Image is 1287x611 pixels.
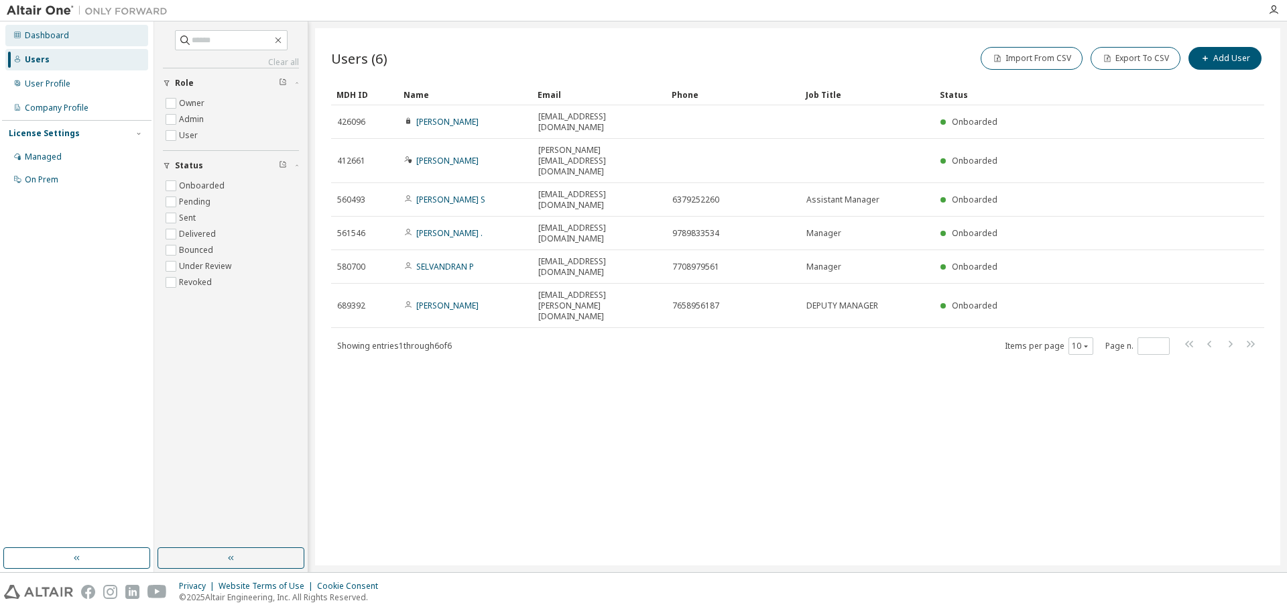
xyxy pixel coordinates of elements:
[952,300,997,311] span: Onboarded
[416,155,479,166] a: [PERSON_NAME]
[279,160,287,171] span: Clear filter
[179,111,206,127] label: Admin
[952,116,997,127] span: Onboarded
[337,228,365,239] span: 561546
[179,178,227,194] label: Onboarded
[1072,341,1090,351] button: 10
[952,155,997,166] span: Onboarded
[25,174,58,185] div: On Prem
[317,581,386,592] div: Cookie Consent
[179,258,234,274] label: Under Review
[337,195,365,205] span: 560493
[672,195,719,205] span: 6379252260
[279,78,287,89] span: Clear filter
[806,228,841,239] span: Manager
[163,68,299,98] button: Role
[416,227,483,239] a: [PERSON_NAME] .
[952,261,997,272] span: Onboarded
[179,194,213,210] label: Pending
[806,300,878,311] span: DEPUTY MANAGER
[806,84,929,105] div: Job Title
[179,592,386,603] p: © 2025 Altair Engineering, Inc. All Rights Reserved.
[538,256,660,278] span: [EMAIL_ADDRESS][DOMAIN_NAME]
[179,95,207,111] label: Owner
[337,300,365,311] span: 689392
[125,585,139,599] img: linkedin.svg
[538,111,660,133] span: [EMAIL_ADDRESS][DOMAIN_NAME]
[806,262,841,272] span: Manager
[416,261,474,272] a: SELVANDRAN P
[4,585,73,599] img: altair_logo.svg
[103,585,117,599] img: instagram.svg
[336,84,393,105] div: MDH ID
[538,223,660,244] span: [EMAIL_ADDRESS][DOMAIN_NAME]
[672,262,719,272] span: 7708979561
[1188,47,1262,70] button: Add User
[952,227,997,239] span: Onboarded
[538,145,660,177] span: [PERSON_NAME][EMAIL_ADDRESS][DOMAIN_NAME]
[806,195,879,205] span: Assistant Manager
[1091,47,1180,70] button: Export To CSV
[163,151,299,180] button: Status
[147,585,167,599] img: youtube.svg
[179,274,214,290] label: Revoked
[179,581,219,592] div: Privacy
[1105,337,1170,355] span: Page n.
[7,4,174,17] img: Altair One
[179,226,219,242] label: Delivered
[1005,337,1093,355] span: Items per page
[952,194,997,205] span: Onboarded
[981,47,1083,70] button: Import From CSV
[175,160,203,171] span: Status
[538,290,660,322] span: [EMAIL_ADDRESS][PERSON_NAME][DOMAIN_NAME]
[175,78,194,89] span: Role
[25,152,62,162] div: Managed
[163,57,299,68] a: Clear all
[337,156,365,166] span: 412661
[538,189,660,211] span: [EMAIL_ADDRESS][DOMAIN_NAME]
[179,210,198,226] label: Sent
[940,84,1194,105] div: Status
[416,194,485,205] a: [PERSON_NAME] S
[25,30,69,41] div: Dashboard
[416,300,479,311] a: [PERSON_NAME]
[25,103,88,113] div: Company Profile
[672,84,795,105] div: Phone
[404,84,527,105] div: Name
[9,128,80,139] div: License Settings
[25,78,70,89] div: User Profile
[672,300,719,311] span: 7658956187
[672,228,719,239] span: 9789833534
[331,49,387,68] span: Users (6)
[179,127,200,144] label: User
[416,116,479,127] a: [PERSON_NAME]
[337,262,365,272] span: 580700
[538,84,661,105] div: Email
[179,242,216,258] label: Bounced
[25,54,50,65] div: Users
[81,585,95,599] img: facebook.svg
[337,340,452,351] span: Showing entries 1 through 6 of 6
[219,581,317,592] div: Website Terms of Use
[337,117,365,127] span: 426096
